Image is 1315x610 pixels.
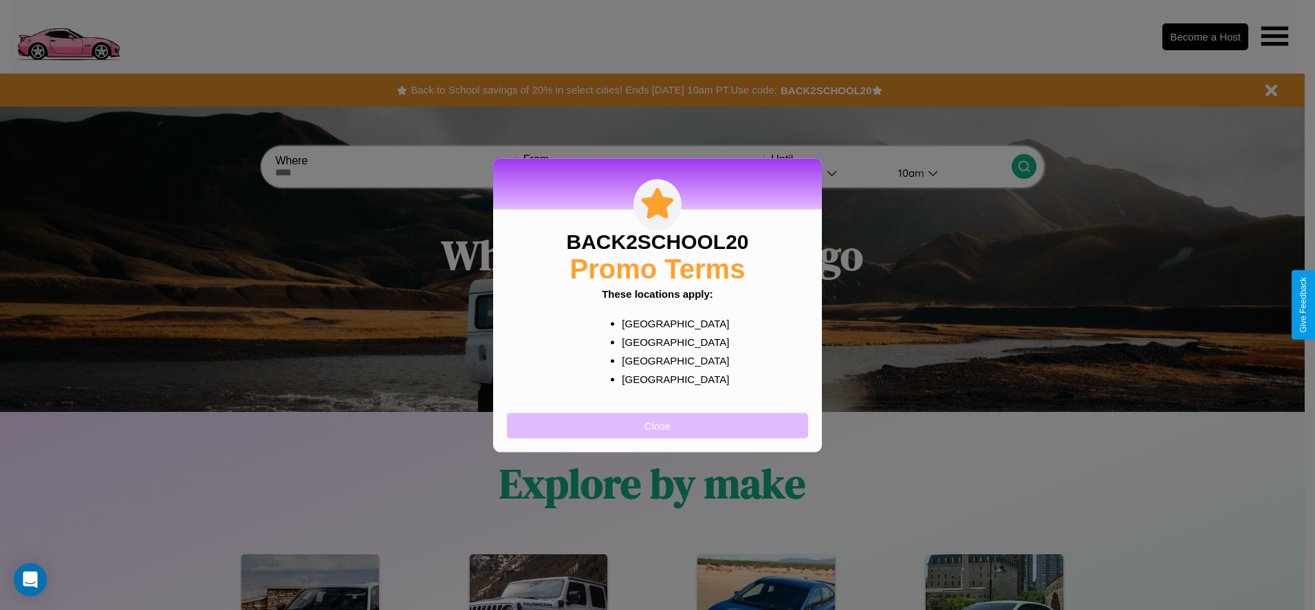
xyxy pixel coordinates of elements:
[622,314,720,332] p: [GEOGRAPHIC_DATA]
[622,351,720,369] p: [GEOGRAPHIC_DATA]
[507,413,808,438] button: Close
[14,563,47,596] div: Open Intercom Messenger
[622,332,720,351] p: [GEOGRAPHIC_DATA]
[570,253,746,284] h2: Promo Terms
[566,230,748,253] h3: BACK2SCHOOL20
[602,287,713,299] b: These locations apply:
[1298,277,1308,333] div: Give Feedback
[622,369,720,388] p: [GEOGRAPHIC_DATA]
